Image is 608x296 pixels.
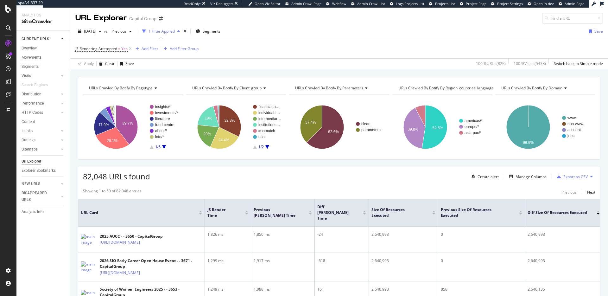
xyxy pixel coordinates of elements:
div: Manage Columns [516,174,547,179]
div: Save [594,29,603,34]
a: Outlinks [22,137,59,144]
span: Project Page [466,1,486,6]
span: Projects List [435,1,455,6]
text: literature [155,117,170,121]
div: times [182,28,188,35]
span: Admin Crawl List [357,1,385,6]
button: Add Filter [133,45,158,53]
span: Size of Resources Executed [371,207,423,218]
div: Next [587,190,595,195]
a: Search Engines [22,82,54,88]
div: SiteCrawler [22,18,65,25]
text: individual-i… [258,111,280,115]
div: Outlinks [22,137,35,144]
button: Previous [109,26,134,36]
div: Url Explorer [22,158,41,165]
div: Clear [105,61,115,66]
div: 1 Filter Applied [149,29,175,34]
a: CURRENT URLS [22,36,59,42]
div: 1,826 ms [207,232,248,237]
div: Save [125,61,134,66]
text: insights/* [155,105,171,109]
text: info/* [155,135,164,139]
span: JS Render Time [207,207,236,218]
a: Project Page [460,1,486,6]
div: ReadOnly: [184,1,201,6]
span: Admin Crawl Page [291,1,321,6]
div: A chart. [495,100,595,155]
div: 2,640,993 [371,232,435,237]
button: Manage Columns [507,173,547,180]
text: account [567,128,581,132]
button: Segments [193,26,223,36]
div: A chart. [83,100,183,155]
button: Apply [75,59,94,69]
div: Add Filter Group [170,46,199,51]
button: Clear [97,59,115,69]
text: 37.4% [305,120,316,125]
div: 100 % Visits ( 543K ) [514,61,546,66]
div: HTTP Codes [22,109,43,116]
a: Admin Crawl List [351,1,385,6]
text: 29.1% [107,138,117,143]
div: Inlinks [22,128,33,134]
div: Sitemaps [22,146,38,153]
span: Admin Page [565,1,584,6]
span: Diff [PERSON_NAME] Time [317,204,353,221]
a: NEW URLS [22,181,59,187]
text: asia-pac/* [465,131,482,135]
div: Segments [22,63,39,70]
text: 99.9% [523,140,534,145]
button: Create alert [469,171,499,182]
div: Create alert [478,174,499,179]
a: Explorer Bookmarks [22,167,66,174]
div: 1,249 ms [207,286,248,292]
text: 1/2 [258,145,264,149]
a: Movements [22,54,66,61]
div: Explorer Bookmarks [22,167,56,174]
div: URL Explorer [75,13,127,23]
div: 1,299 ms [207,258,248,264]
h4: URLs Crawled By Botify By pagetype [88,83,177,93]
text: americas/* [465,119,483,123]
a: HTTP Codes [22,109,59,116]
div: Search Engines [22,82,48,88]
div: 2,640,993 [371,286,435,292]
div: 858 [441,286,522,292]
text: 1/5 [155,145,161,149]
text: 32.3% [224,118,235,123]
div: 2026 SIO Early Career Open House Event - - 3671 - CapitalGroup [100,258,202,269]
button: Next [587,188,595,196]
div: Showing 1 to 50 of 82,048 entries [83,188,142,196]
div: -618 [317,258,366,264]
span: Segments [203,29,220,34]
button: 1 Filter Applied [140,26,182,36]
div: Add Filter [142,46,158,51]
a: Open Viz Editor [248,1,281,6]
a: Webflow [326,1,346,6]
text: #nomatch [258,129,275,133]
div: Switch back to Simple mode [554,61,603,66]
div: 1,850 ms [254,232,312,237]
span: Project Settings [497,1,523,6]
text: 39.7% [122,121,133,125]
text: 52.5% [432,126,443,130]
div: 100 % URLs ( 82K ) [476,61,506,66]
span: URLs Crawled By Botify By pagetype [89,85,153,91]
div: CURRENT URLS [22,36,49,42]
text: fund-centre [155,123,174,127]
span: = [118,46,120,51]
div: DISAPPEARED URLS [22,190,54,203]
a: [URL][DOMAIN_NAME] [100,270,140,276]
input: Find a URL [542,13,603,24]
a: Sitemaps [22,146,59,153]
div: Capital Group [129,16,156,22]
svg: A chart. [186,100,286,155]
img: main image [81,234,97,245]
span: URLs Crawled By Botify By client_group [192,85,262,91]
text: jobs [567,134,574,138]
span: URLs Crawled By Botify By parameters [295,85,363,91]
div: Movements [22,54,41,61]
span: Open Viz Editor [255,1,281,6]
img: main image [81,261,97,273]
